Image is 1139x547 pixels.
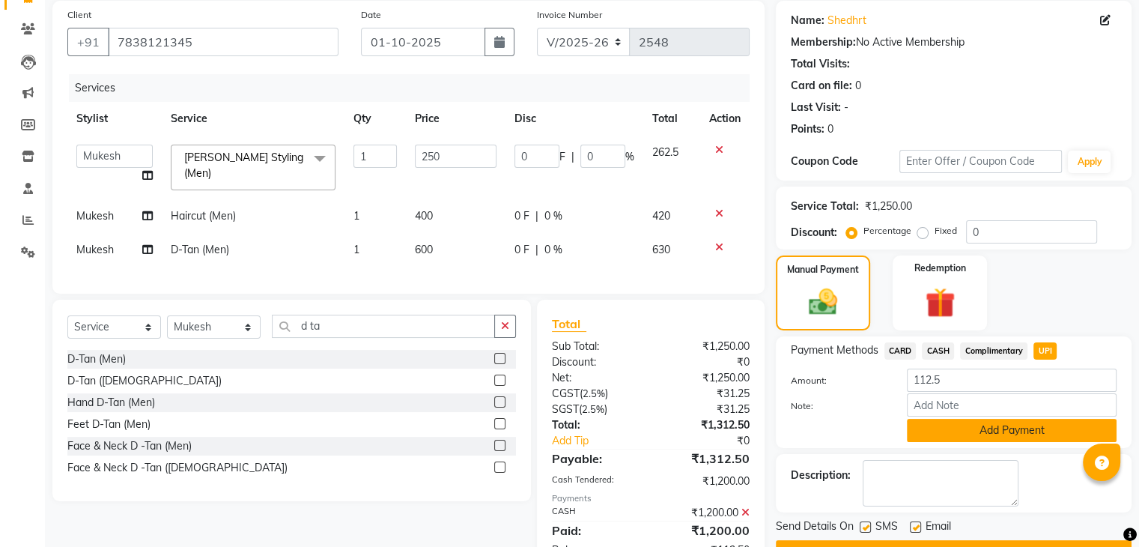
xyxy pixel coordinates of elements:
span: 420 [652,209,670,223]
span: 1 [353,209,359,223]
div: Points: [791,121,824,137]
div: Card on file: [791,78,852,94]
span: 2.5% [582,403,604,415]
a: x [211,166,218,180]
span: Send Details On [776,519,854,537]
span: 262.5 [652,145,678,159]
span: CASH [922,342,954,360]
div: ₹31.25 [651,386,761,402]
span: UPI [1033,342,1057,360]
span: Email [926,519,951,537]
span: 0 % [544,208,562,224]
div: Services [69,74,761,102]
div: D-Tan (Men) [67,351,126,367]
span: Haircut (Men) [171,209,236,223]
button: Apply [1068,151,1111,173]
div: CASH [541,505,651,521]
th: Total [643,102,700,136]
span: Complimentary [960,342,1027,360]
label: Amount: [780,374,896,387]
span: 1 [353,243,359,256]
label: Client [67,8,91,22]
span: 0 F [514,242,529,258]
div: Coupon Code [791,154,899,169]
span: SMS [875,519,898,537]
th: Action [700,102,750,136]
span: 0 F [514,208,529,224]
div: ₹1,200.00 [651,505,761,521]
div: Cash Tendered: [541,474,651,489]
span: 2.5% [583,387,605,399]
div: Last Visit: [791,100,841,115]
span: | [535,242,538,258]
span: CARD [884,342,917,360]
div: Service Total: [791,199,859,214]
div: Payments [552,492,750,505]
div: ₹1,250.00 [651,339,761,354]
div: No Active Membership [791,34,1117,50]
div: Face & Neck D -Tan ([DEMOGRAPHIC_DATA]) [67,460,288,476]
span: | [535,208,538,224]
div: ₹0 [651,354,761,370]
span: 630 [652,243,670,256]
img: _gift.svg [916,284,965,321]
div: D-Tan ([DEMOGRAPHIC_DATA]) [67,373,222,389]
input: Enter Offer / Coupon Code [899,150,1063,173]
label: Redemption [914,262,966,275]
th: Service [162,102,344,136]
div: Hand D-Tan (Men) [67,395,155,411]
div: Feet D-Tan (Men) [67,417,151,432]
div: ₹1,200.00 [651,522,761,540]
div: ₹1,250.00 [651,370,761,386]
button: +91 [67,28,109,56]
div: ₹1,200.00 [651,474,761,489]
a: Add Tip [541,433,669,449]
div: ₹31.25 [651,402,761,417]
img: _cash.svg [800,285,846,318]
a: Shedhrt [827,13,866,28]
div: Sub Total: [541,339,651,354]
div: Paid: [541,522,651,540]
label: Invoice Number [537,8,602,22]
span: SGST [552,402,579,416]
div: Discount: [791,225,837,241]
div: ₹1,312.50 [651,450,761,468]
th: Price [406,102,505,136]
input: Search by Name/Mobile/Email/Code [108,28,338,56]
span: % [625,149,634,165]
div: Net: [541,370,651,386]
input: Amount [907,369,1117,392]
div: Payable: [541,450,651,468]
span: Mukesh [76,243,114,256]
div: - [844,100,848,115]
span: 600 [415,243,433,256]
span: Total [552,316,586,332]
button: Add Payment [907,419,1117,442]
div: Total Visits: [791,56,850,72]
div: ( ) [541,402,651,417]
div: Face & Neck D -Tan (Men) [67,438,192,454]
span: 400 [415,209,433,223]
div: 0 [855,78,861,94]
th: Disc [505,102,643,136]
div: Name: [791,13,824,28]
span: 0 % [544,242,562,258]
span: Mukesh [76,209,114,223]
div: Discount: [541,354,651,370]
div: ₹1,312.50 [651,417,761,433]
label: Percentage [863,224,911,238]
div: Description: [791,468,851,483]
div: 0 [827,121,833,137]
label: Note: [780,399,896,413]
th: Stylist [67,102,162,136]
label: Fixed [935,224,957,238]
div: ₹0 [669,433,760,449]
th: Qty [344,102,406,136]
span: | [571,149,574,165]
span: CGST [552,387,580,400]
input: Add Note [907,393,1117,417]
div: Membership: [791,34,856,50]
span: F [559,149,565,165]
label: Date [361,8,381,22]
span: [PERSON_NAME] Styling (Men) [184,151,303,180]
